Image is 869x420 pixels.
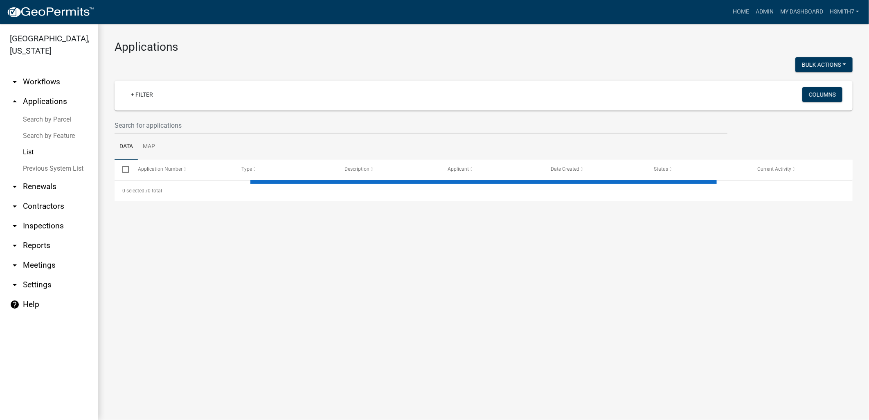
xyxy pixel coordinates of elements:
[234,160,337,179] datatable-header-cell: Type
[757,166,791,172] span: Current Activity
[448,166,469,172] span: Applicant
[344,166,369,172] span: Description
[777,4,826,20] a: My Dashboard
[124,87,160,102] a: + Filter
[10,280,20,290] i: arrow_drop_down
[826,4,862,20] a: hsmith7
[10,97,20,106] i: arrow_drop_up
[551,166,580,172] span: Date Created
[750,160,853,179] datatable-header-cell: Current Activity
[115,160,130,179] datatable-header-cell: Select
[543,160,646,179] datatable-header-cell: Date Created
[138,166,183,172] span: Application Number
[115,134,138,160] a: Data
[729,4,752,20] a: Home
[795,57,853,72] button: Bulk Actions
[10,300,20,309] i: help
[10,182,20,192] i: arrow_drop_down
[115,181,853,201] div: 0 total
[138,134,160,160] a: Map
[752,4,777,20] a: Admin
[654,166,669,172] span: Status
[115,117,727,134] input: Search for applications
[10,260,20,270] i: arrow_drop_down
[337,160,440,179] datatable-header-cell: Description
[130,160,233,179] datatable-header-cell: Application Number
[10,201,20,211] i: arrow_drop_down
[646,160,750,179] datatable-header-cell: Status
[10,221,20,231] i: arrow_drop_down
[115,40,853,54] h3: Applications
[802,87,842,102] button: Columns
[122,188,148,194] span: 0 selected /
[440,160,543,179] datatable-header-cell: Applicant
[241,166,252,172] span: Type
[10,241,20,251] i: arrow_drop_down
[10,77,20,87] i: arrow_drop_down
